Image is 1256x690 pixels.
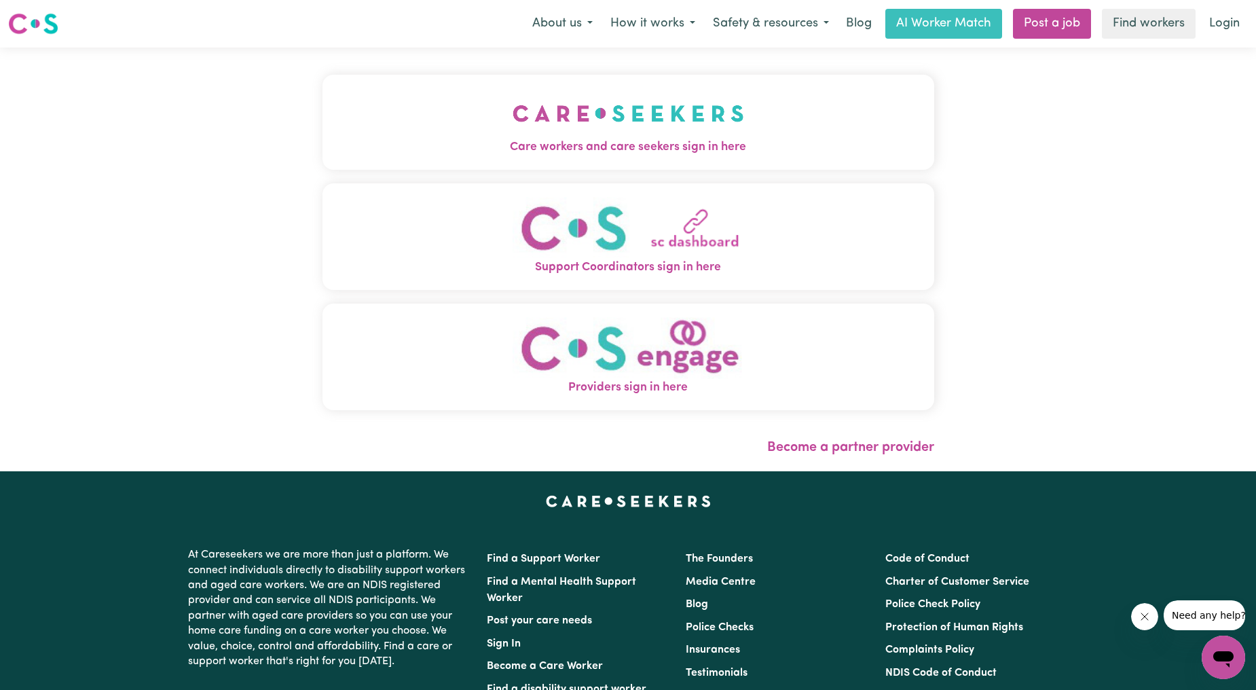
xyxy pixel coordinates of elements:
[1202,636,1245,679] iframe: Button to launch messaging window
[322,183,934,290] button: Support Coordinators sign in here
[686,553,753,564] a: The Founders
[1102,9,1196,39] a: Find workers
[487,661,603,672] a: Become a Care Worker
[885,644,974,655] a: Complaints Policy
[487,615,592,626] a: Post your care needs
[8,8,58,39] a: Careseekers logo
[838,9,880,39] a: Blog
[487,577,636,604] a: Find a Mental Health Support Worker
[8,12,58,36] img: Careseekers logo
[322,139,934,156] span: Care workers and care seekers sign in here
[322,259,934,276] span: Support Coordinators sign in here
[704,10,838,38] button: Safety & resources
[602,10,704,38] button: How it works
[546,496,711,507] a: Careseekers home page
[1164,600,1245,630] iframe: Message from company
[686,622,754,633] a: Police Checks
[885,668,997,678] a: NDIS Code of Conduct
[686,644,740,655] a: Insurances
[487,638,521,649] a: Sign In
[322,379,934,397] span: Providers sign in here
[523,10,602,38] button: About us
[686,577,756,587] a: Media Centre
[487,553,600,564] a: Find a Support Worker
[1131,603,1158,630] iframe: Close message
[322,75,934,170] button: Care workers and care seekers sign in here
[885,9,1002,39] a: AI Worker Match
[885,599,980,610] a: Police Check Policy
[322,304,934,410] button: Providers sign in here
[767,441,934,454] a: Become a partner provider
[686,668,747,678] a: Testimonials
[686,599,708,610] a: Blog
[8,10,82,20] span: Need any help?
[1013,9,1091,39] a: Post a job
[885,622,1023,633] a: Protection of Human Rights
[885,577,1029,587] a: Charter of Customer Service
[885,553,969,564] a: Code of Conduct
[1201,9,1248,39] a: Login
[188,542,470,674] p: At Careseekers we are more than just a platform. We connect individuals directly to disability su...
